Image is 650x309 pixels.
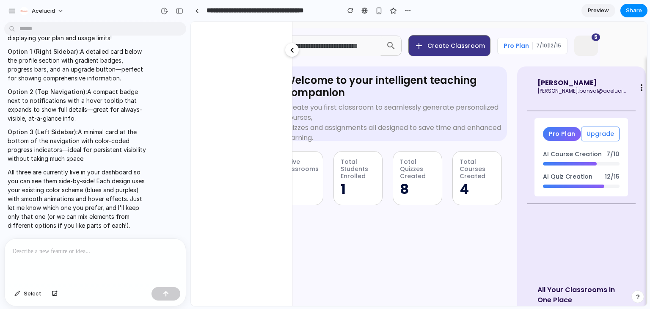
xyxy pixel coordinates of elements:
[8,47,149,83] p: A detailed card below the profile section with gradient badges, progress bars, and an upgrade but...
[81,101,316,121] span: quizzes and assignments all designed to save time and enhanced learning.
[237,20,294,29] span: Create Classroom
[81,81,316,101] span: Create you first classroom to seamlessly generate personalized courses,
[218,14,300,35] button: addCreate Classroom
[90,152,128,168] h2: 6
[177,151,194,162] img: icon
[416,128,429,137] span: 7 / 10
[320,58,342,72] img: Profile
[195,19,205,29] mat-icon: search
[313,20,338,29] span: Pro Plan
[8,48,80,55] strong: Option 1 (Right Sidebar):
[441,55,461,75] button: more_vert
[235,151,252,162] img: icon
[347,263,445,284] p: All Your Classrooms in One Place
[17,4,68,18] button: Acelucid
[128,147,145,158] img: icon
[209,160,235,176] h2: 8
[352,128,411,137] span: AI Course Creation
[347,57,435,65] h5: [PERSON_NAME]
[209,137,235,158] h4: Total Quizzes Created
[32,7,55,15] span: Acelucid
[150,137,177,158] h4: Total Students Enrolled
[150,160,177,176] h2: 1
[10,287,46,301] button: Select
[223,19,233,29] mat-icon: add
[269,160,295,176] h2: 4
[295,151,311,162] img: icon
[414,151,429,160] span: 12 / 15
[338,189,443,260] img: Illustration
[96,23,106,33] mat-icon: chevron_left
[81,121,166,178] img: image
[8,127,149,163] p: A minimal card at the bottom of the navigation with color-coded progress indicators—ideal for per...
[8,87,149,123] p: A compact badge next to notifications with a hover tooltip that expands to show full details—grea...
[588,6,609,15] span: Preview
[342,20,370,28] span: 7 / 10 | 12 / 15
[352,151,402,160] span: AI Quiz Creation
[24,290,41,298] span: Select
[81,45,316,77] h1: Welcome to your intelligent teaching companion
[352,105,391,119] div: Pro Plan
[626,6,642,15] span: Share
[8,88,87,95] strong: Option 2 (Top Navigation):
[401,12,409,19] span: 5
[387,17,404,34] img: notification
[8,128,78,135] strong: Option 3 (Left Sidebar):
[390,105,429,120] button: Upgrade
[347,66,435,73] p: [PERSON_NAME].bansal@aceluci...
[8,168,149,230] p: All three are currently live in your dashboard so you can see them side-by-side! Each design uses...
[620,4,647,17] button: Share
[90,137,128,151] h4: Active Classrooms
[269,137,295,158] h4: Total Courses Created
[581,4,615,17] a: Preview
